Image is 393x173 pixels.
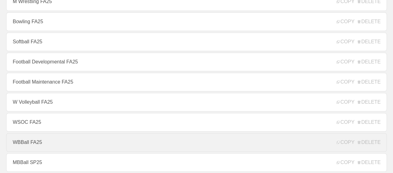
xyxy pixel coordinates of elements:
a: WSOC FA25 [6,113,387,132]
span: COPY [336,119,354,125]
span: COPY [336,160,354,165]
span: DELETE [358,19,381,24]
span: DELETE [358,119,381,125]
span: DELETE [358,39,381,45]
iframe: Chat Widget [362,143,393,173]
a: Football Developmental FA25 [6,53,387,71]
span: COPY [336,140,354,145]
a: W Volleyball FA25 [6,93,387,111]
span: DELETE [358,59,381,65]
a: MBBall SP25 [6,153,387,172]
span: COPY [336,79,354,85]
span: DELETE [358,160,381,165]
span: COPY [336,39,354,45]
span: COPY [336,19,354,24]
span: COPY [336,59,354,65]
a: WBBall FA25 [6,133,387,152]
a: Softball FA25 [6,32,387,51]
span: DELETE [358,140,381,145]
a: Bowling FA25 [6,12,387,31]
span: DELETE [358,79,381,85]
span: DELETE [358,99,381,105]
span: COPY [336,99,354,105]
a: Football Maintenance FA25 [6,73,387,91]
